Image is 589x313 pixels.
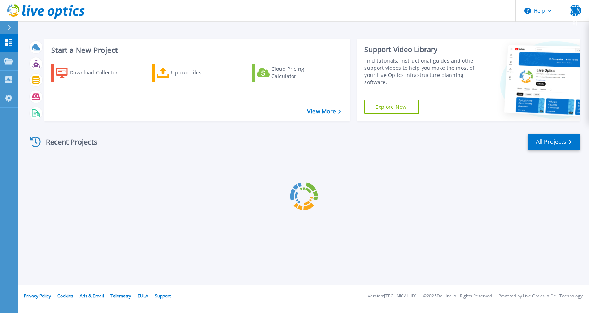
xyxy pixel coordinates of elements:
a: Download Collector [51,64,132,82]
a: Cookies [57,293,73,299]
a: Support [155,293,171,299]
a: Ads & Email [80,293,104,299]
li: Powered by Live Optics, a Dell Technology [498,294,583,299]
div: Cloud Pricing Calculator [271,65,329,80]
a: Telemetry [110,293,131,299]
div: Support Video Library [364,45,477,54]
a: Explore Now! [364,100,419,114]
div: Recent Projects [28,133,107,151]
li: © 2025 Dell Inc. All Rights Reserved [423,294,492,299]
a: Upload Files [152,64,232,82]
a: Privacy Policy [24,293,51,299]
div: Upload Files [171,65,229,80]
div: Find tutorials, instructional guides and other support videos to help you make the most of your L... [364,57,477,86]
div: Download Collector [70,65,127,80]
a: EULA [138,293,148,299]
a: All Projects [528,134,580,150]
a: View More [307,108,341,115]
h3: Start a New Project [51,46,341,54]
li: Version: [TECHNICAL_ID] [368,294,416,299]
a: Cloud Pricing Calculator [252,64,332,82]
